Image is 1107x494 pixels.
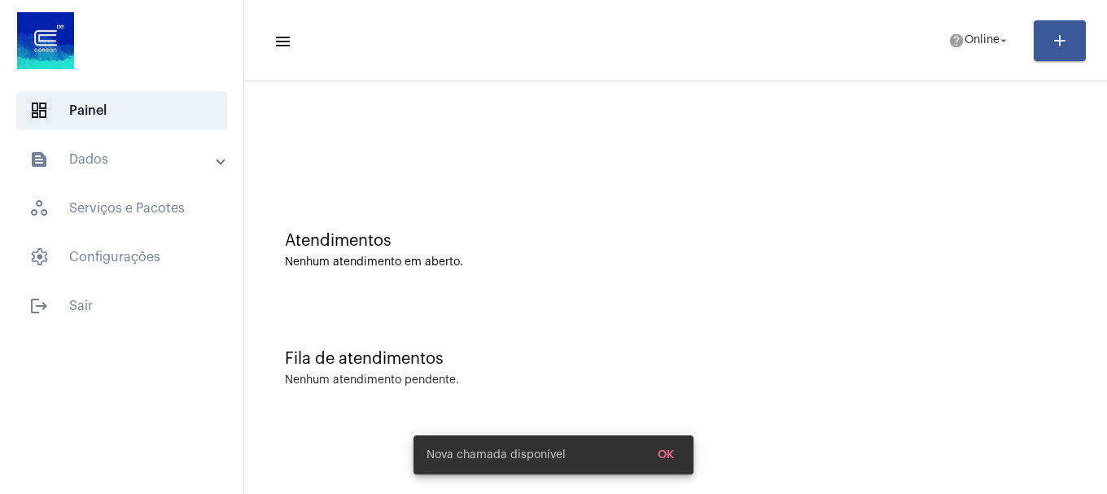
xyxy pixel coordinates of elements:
span: sidenav icon [29,247,49,267]
div: Nenhum atendimento em aberto. [285,256,1066,269]
span: sidenav icon [29,199,49,218]
mat-icon: add [1050,31,1070,50]
div: Fila de atendimentos [285,350,1066,368]
button: Online [939,24,1021,57]
span: Painel [16,91,227,130]
mat-panel-title: Dados [29,150,217,169]
span: Sair [16,286,227,326]
div: Atendimentos [285,232,1066,250]
mat-icon: help [948,33,965,49]
mat-expansion-panel-header: sidenav iconDados [10,140,243,179]
span: sidenav icon [29,101,49,120]
mat-icon: sidenav icon [273,32,290,51]
span: Online [965,35,1000,46]
img: d4669ae0-8c07-2337-4f67-34b0df7f5ae4.jpeg [13,8,78,73]
mat-icon: sidenav icon [29,296,49,316]
span: Configurações [16,238,227,277]
mat-icon: sidenav icon [29,150,49,169]
span: OK [658,449,674,461]
span: Serviços e Pacotes [16,189,227,228]
div: Nenhum atendimento pendente. [285,374,459,387]
span: Nova chamada disponível [427,447,566,463]
mat-icon: arrow_drop_down [996,33,1011,48]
